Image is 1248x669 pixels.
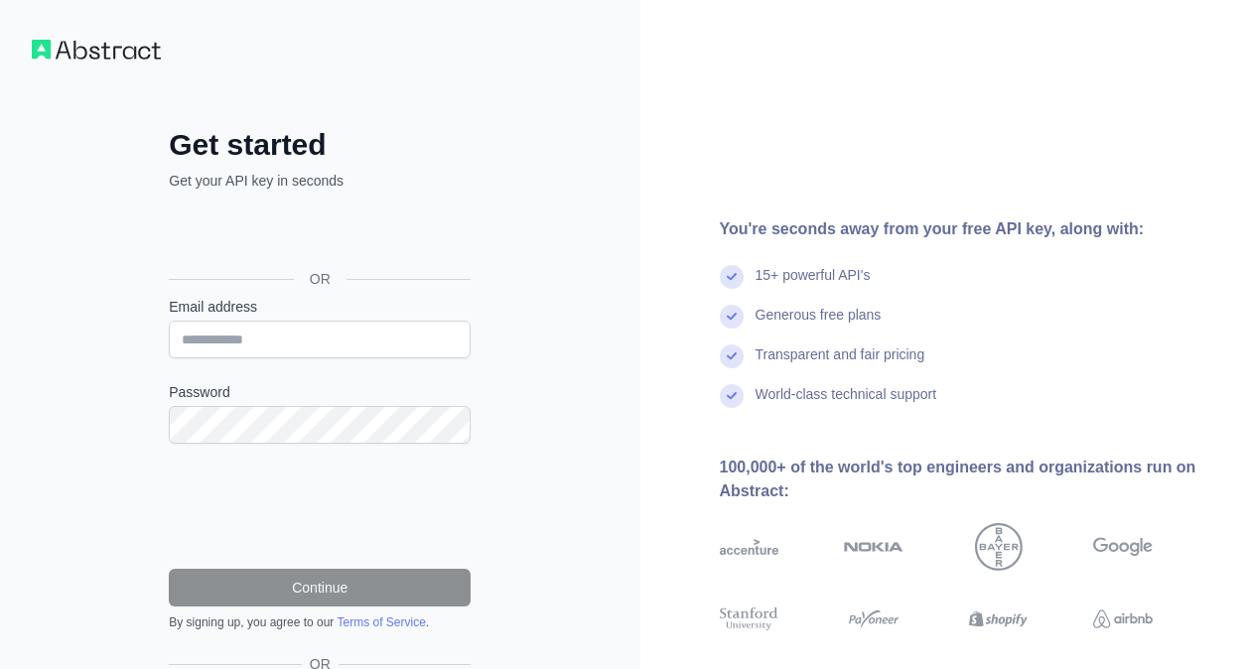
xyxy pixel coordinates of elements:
[169,297,471,317] label: Email address
[169,468,471,545] iframe: reCAPTCHA
[720,384,744,408] img: check mark
[756,344,925,384] div: Transparent and fair pricing
[844,523,903,571] img: nokia
[756,305,882,344] div: Generous free plans
[969,604,1029,634] img: shopify
[720,344,744,368] img: check mark
[720,604,779,634] img: stanford university
[169,614,471,630] div: By signing up, you agree to our .
[756,384,937,424] div: World-class technical support
[720,305,744,329] img: check mark
[1093,523,1153,571] img: google
[169,127,471,163] h2: Get started
[720,456,1217,503] div: 100,000+ of the world's top engineers and organizations run on Abstract:
[756,265,871,305] div: 15+ powerful API's
[720,265,744,289] img: check mark
[337,615,425,629] a: Terms of Service
[159,212,477,256] iframe: Sign in with Google Button
[169,382,471,402] label: Password
[169,171,471,191] p: Get your API key in seconds
[32,40,161,60] img: Workflow
[975,523,1023,571] img: bayer
[844,604,903,634] img: payoneer
[720,523,779,571] img: accenture
[1093,604,1153,634] img: airbnb
[294,269,347,289] span: OR
[720,217,1217,241] div: You're seconds away from your free API key, along with:
[169,569,471,606] button: Continue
